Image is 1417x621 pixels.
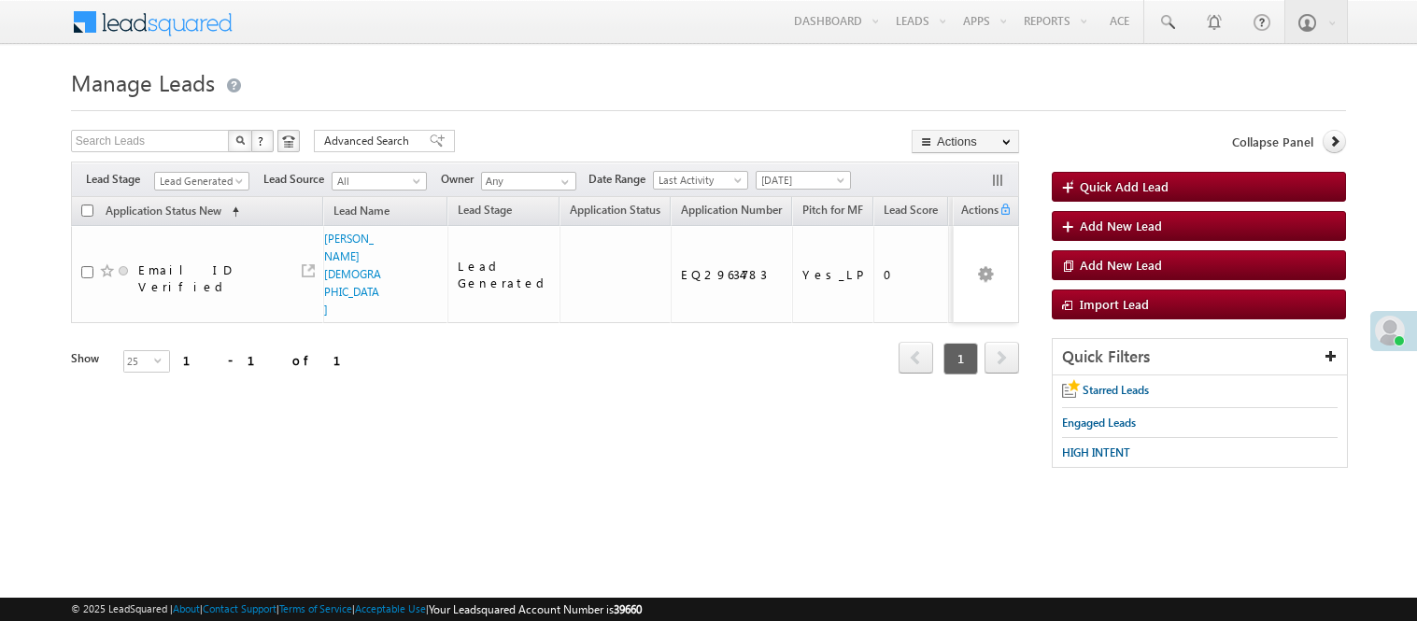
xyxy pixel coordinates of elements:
span: Import Lead [1080,296,1149,312]
span: Lead Source [263,171,332,188]
a: Terms of Service [279,602,352,614]
div: Lead Generated [458,258,551,291]
span: (sorted ascending) [224,205,239,219]
a: Acceptable Use [355,602,426,614]
input: Type to Search [481,172,576,191]
a: [DATE] [756,171,851,190]
a: Pitch for MF [793,200,872,224]
span: Manage Leads [71,67,215,97]
span: Add New Lead [1080,257,1162,273]
span: HIGH INTENT [1062,445,1130,459]
span: 1 [943,343,978,374]
a: Contact Support [203,602,276,614]
span: Lead Score [884,203,938,217]
span: Owner [441,171,481,188]
span: [DATE] [757,172,845,189]
button: Actions [912,130,1019,153]
span: Engaged Leads [1062,416,1136,430]
a: Application Status New (sorted ascending) [96,200,248,224]
span: Quick Add Lead [1080,178,1169,194]
a: Lead Stage [448,200,521,224]
span: Actions [954,200,999,224]
span: Collapse Panel [1232,134,1313,150]
span: All [333,173,421,190]
input: Check all records [81,205,93,217]
a: Lead Name [324,201,399,225]
span: Starred Leads [1083,383,1149,397]
div: 0 [884,266,940,283]
a: Application Status [560,200,670,224]
img: Search [235,135,245,145]
button: ? [251,130,274,152]
span: Advanced Search [324,133,415,149]
span: 39660 [614,602,642,616]
span: Application Number [681,203,782,217]
span: ? [258,133,266,148]
span: select [154,356,169,364]
div: EQ29634783 [681,266,784,283]
span: prev [899,342,933,374]
span: Date Range [588,171,653,188]
span: © 2025 LeadSquared | | | | | [71,600,642,618]
a: Lead Score [874,200,947,224]
a: Application Number [672,200,791,224]
a: [PERSON_NAME][DEMOGRAPHIC_DATA] [324,232,381,317]
span: next [985,342,1019,374]
a: Show All Items [551,173,574,191]
span: Lead Generated [155,173,244,190]
span: Lead Stage [458,203,512,217]
span: Application Status New [106,204,221,218]
a: Last Activity [653,171,748,190]
span: Pitch for MF [802,203,863,217]
span: Application Status [570,203,660,217]
span: 25 [124,351,154,372]
a: All [332,172,427,191]
div: Quick Filters [1053,339,1347,375]
a: next [985,344,1019,374]
span: Add New Lead [1080,218,1162,233]
a: Date of Birth [949,200,1030,224]
div: Yes_LP [802,266,865,283]
span: Lead Stage [86,171,154,188]
div: Email ID Verified [138,261,278,295]
div: Show [71,350,108,367]
a: prev [899,344,933,374]
a: Lead Generated [154,172,249,191]
span: Your Leadsquared Account Number is [429,602,642,616]
div: 1 - 1 of 1 [183,349,363,371]
a: About [173,602,200,614]
span: Last Activity [654,172,743,189]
